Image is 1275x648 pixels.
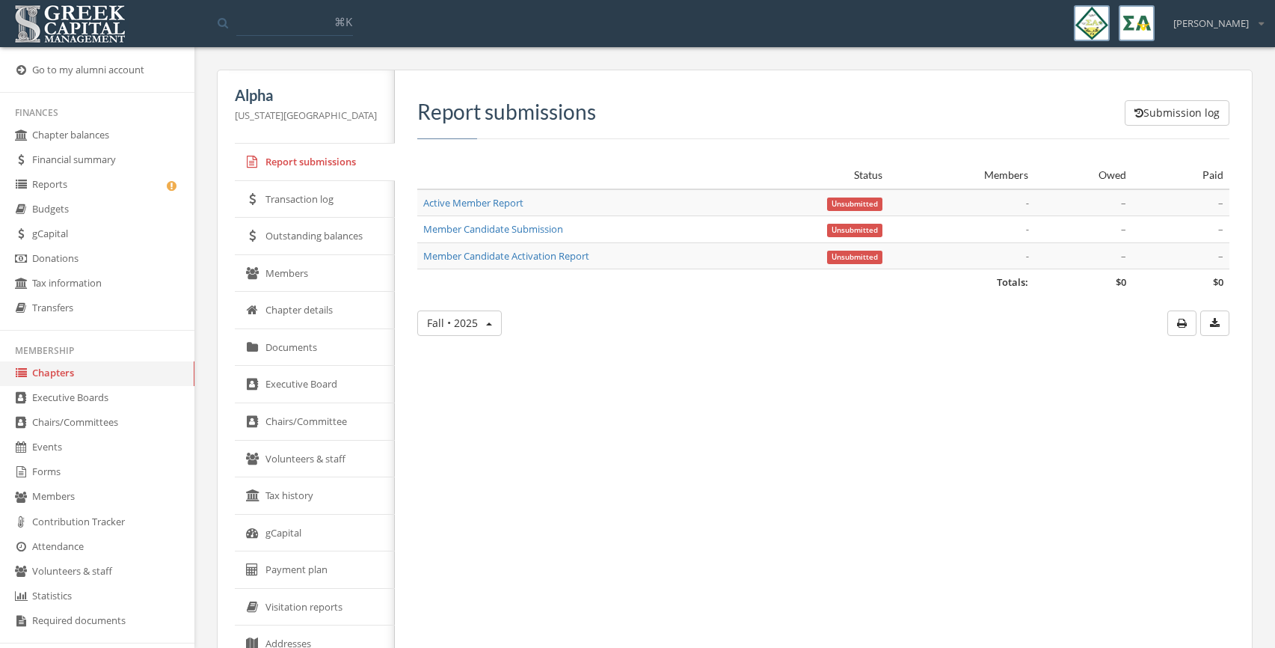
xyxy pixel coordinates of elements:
[827,196,882,210] a: Unsubmitted
[1125,100,1229,126] button: Submission log
[827,249,882,263] a: Unsubmitted
[235,551,395,589] a: Payment plan
[417,100,1229,123] h3: Report submissions
[235,87,377,103] h5: Alpha
[1121,249,1126,263] span: –
[235,403,395,441] a: Chairs/Committee
[235,144,395,181] a: Report submissions
[235,366,395,403] a: Executive Board
[1121,222,1126,236] span: –
[1034,162,1131,189] th: Owed
[888,162,1034,189] th: Members
[423,196,523,210] a: Active Member Report
[1121,196,1126,210] span: –
[1025,196,1028,210] em: -
[766,162,888,189] th: Status
[827,251,882,264] span: Unsubmitted
[1164,5,1264,31] div: [PERSON_NAME]
[1218,249,1223,263] span: –
[427,316,478,330] span: Fall • 2025
[1213,275,1223,289] span: $0
[1132,162,1229,189] th: Paid
[1173,16,1249,31] span: [PERSON_NAME]
[827,224,882,237] span: Unsubmitted
[1025,222,1028,236] em: -
[235,181,395,218] a: Transaction log
[1218,196,1223,210] span: –
[827,222,882,236] a: Unsubmitted
[417,311,502,336] button: Fall • 2025
[423,249,589,263] a: Member Candidate Activation Report
[235,441,395,478] a: Volunteers & staff
[235,107,377,123] p: [US_STATE][GEOGRAPHIC_DATA]
[235,589,395,626] a: Visitation reports
[235,255,395,293] a: Members
[1116,275,1126,289] span: $0
[1218,222,1223,236] span: –
[235,329,395,367] a: Documents
[235,515,395,552] a: gCapital
[334,14,352,29] span: ⌘K
[417,269,1034,296] td: Totals:
[1025,249,1028,263] em: -
[235,292,395,329] a: Chapter details
[423,222,563,236] a: Member Candidate Submission
[235,218,395,255] a: Outstanding balances
[827,198,882,211] span: Unsubmitted
[235,477,395,515] a: Tax history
